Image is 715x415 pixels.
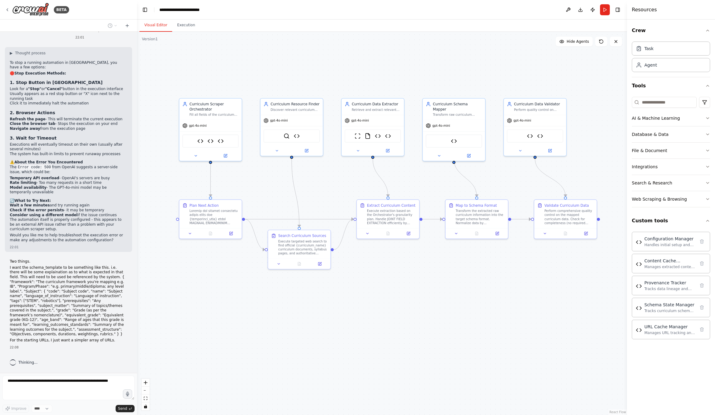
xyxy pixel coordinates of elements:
[289,159,302,227] g: Edge from fe0fc2b5-5f2c-47db-a8a9-13faeda900eb to 2ae03ab1-83e0-4643-a497-db41ed93381b
[10,345,127,350] div: 22:08
[451,138,457,144] img: Provenance Tracker
[268,230,331,269] div: Search Curriculum SourcesExecute targeted web search to find official {curriculum_name} curriculu...
[365,133,371,139] img: FileReadTool
[10,101,127,106] li: Click it to immediately halt the automation
[644,46,654,52] div: Task
[190,209,239,225] div: Loremip dol sitamet consectetu adipis elits doe {temporinci_utla} etdol MAGNAAL ENIMADMINIM venia...
[10,338,127,343] p: For the starting URLs, I just want a simpler array of URLs.
[76,35,127,40] div: 22:01
[116,405,135,412] button: Send
[367,203,416,208] div: Extract Curriculum Content
[341,98,404,156] div: Curriculum Data ExtractorRetrieve and extract relevant raw curriculum information from discovered...
[632,212,710,229] button: Custom tools
[632,191,710,207] button: Web Scraping & Browsing
[10,259,127,264] p: Two things.
[632,6,657,13] h4: Resources
[10,233,127,242] p: Would you like me to help troubleshoot the execution error or make any adjustments to the automat...
[698,325,706,334] button: Delete tool
[636,239,642,245] img: Configuration Manager
[141,5,149,14] button: Hide left sidebar
[271,102,320,107] div: Curriculum Resource Finder
[12,3,49,16] img: Logo
[10,180,127,185] li: - Too many requests in a short time
[433,102,482,112] div: Curriculum Schema Mapper
[514,108,563,112] div: Perform quality control on mapped curriculum data by verifying completeness, accuracy, and consis...
[15,51,46,56] span: Thought process
[10,185,127,195] li: - The GPT-4o-mini model may be temporarily unavailable
[375,133,381,139] img: Content Cache Manager
[10,80,102,85] strong: 1. Stop Button in [GEOGRAPHIC_DATA]
[544,209,594,225] div: Perform comprehensive quality control on the mapped curriculum data. Check for completeness (no r...
[10,213,78,217] strong: Consider using a different model
[28,87,42,91] strong: "Stop"
[10,117,46,121] strong: Refresh the page
[179,98,242,161] div: Curriculum Scraper OrchestratorFill all fields of the curriculum schema by coordinating other age...
[644,242,695,247] div: Handles initial setup and configuration data for curriculum scraping projects, including schema v...
[644,286,695,291] div: Tracks data lineage and source attribution for curriculum scraping, maintaining complete transpar...
[18,360,38,365] span: Thinking...
[311,261,328,267] button: Open in side panel
[10,213,127,218] li: if the issue continues
[632,159,710,175] button: Integrations
[555,231,576,237] button: No output available
[373,148,402,154] button: Open in side panel
[10,87,127,92] li: Look for a or button in the execution interface
[632,175,710,191] button: Search & Research
[208,164,213,197] g: Edge from 1b57f041-1d2a-43e9-bbc6-1af489425266 to ea2ef74e-5005-4e5c-bbe0-5764f9fcfc6a
[10,51,46,56] button: ▶Thought process
[370,159,391,197] g: Edge from 54f59ccd-1a03-4e84-91b6-1d7865f1aca8 to 2ecdeb0e-2676-4091-9b38-4836ab2038bc
[105,22,120,29] button: Switch to previous chat
[190,203,219,208] div: Plan Next Action
[514,102,563,107] div: Curriculum Data Validator
[211,153,240,159] button: Open in side panel
[283,133,290,139] img: SerperDevTool
[511,217,531,222] g: Edge from 0e0515ac-70c5-4ee1-9708-3e8ae018f806 to cca216ed-af71-41ac-837f-b3e7ee20be50
[11,406,26,411] span: Improve
[644,324,695,330] div: URL Cache Manager
[636,305,642,311] img: Schema State Manager
[632,196,687,202] div: Web Scraping & Browsing
[179,199,242,239] div: Plan Next ActionLoremip dol sitamet consectetu adipis elits doe {temporinci_utla} etdol MAGNAAL E...
[644,236,695,242] div: Configuration Manager
[10,208,127,213] li: - it may be temporary
[10,71,127,76] h2: 🛑
[190,113,239,117] div: Fill all fields of the curriculum schema by coordinating other agents and maintaining a coverage-...
[10,122,55,126] strong: Close the browser tab
[422,98,486,161] div: Curriculum Schema MapperTransform raw curriculum information into structured schema format by nor...
[698,259,706,268] button: Delete tool
[10,122,127,126] li: - Stops the execution on your end
[10,245,127,249] div: 22:01
[142,395,150,402] button: fit view
[190,102,239,112] div: Curriculum Scraper Orchestrator
[698,281,706,290] button: Delete tool
[10,208,64,212] strong: Check if the error persists
[17,165,52,170] code: Error code: 500
[354,133,361,139] img: ScrapeWebsiteTool
[352,108,401,112] div: Retrieve and extract relevant raw curriculum information from discovered web pages and PDF docume...
[118,406,127,411] span: Send
[222,231,240,237] button: Open in side panel
[433,113,482,117] div: Transform raw curriculum information into structured schema format by normalizing data, standardi...
[422,217,442,222] g: Edge from 2ecdeb0e-2676-4091-9b38-4836ab2038bc to 0e0515ac-70c5-4ee1-9708-3e8ae018f806
[10,136,57,140] strong: 3. Wait for Timeout
[632,126,710,142] button: Database & Data
[632,22,710,39] button: Crew
[10,142,127,152] li: Executions will eventually timeout on their own (usually after several minutes)
[197,138,203,144] img: Schema State Manager
[10,92,127,101] li: Usually appears as a red stop button or "X" icon next to the running task
[513,118,531,122] span: gpt-4o-mini
[260,98,323,156] div: Curriculum Resource FinderDiscover relevant curriculum documents, official pages, and educational...
[278,233,326,238] div: Search Curriculum Sources
[10,165,127,175] p: The from OpenAI suggests a server-side issue, which could be:
[400,231,417,237] button: Open in side panel
[10,198,127,203] h2: 🔄
[10,126,40,131] strong: Navigate away
[456,203,497,208] div: Map to Schema Format
[10,176,59,180] strong: Temporary API overload
[270,118,288,122] span: gpt-4o-mini
[609,410,626,414] a: React Flow attribution
[288,261,310,267] button: No output available
[10,265,127,337] p: I want the schema_template to be something like this. i.e. there will be some explaination as to ...
[139,19,172,32] button: Visual Editor
[142,379,150,410] div: React Flow controls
